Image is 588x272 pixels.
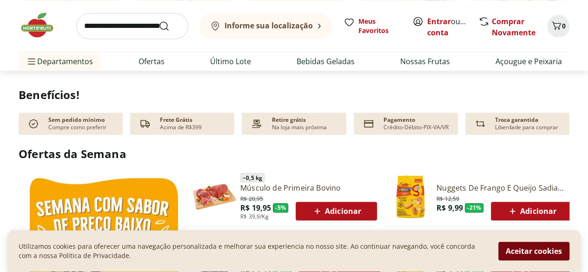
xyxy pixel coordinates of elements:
span: - 5 % [273,203,288,212]
p: Pagamento [383,116,415,124]
input: search [76,13,188,39]
h2: Ofertas da Semana [19,146,569,162]
button: Adicionar [491,202,572,220]
img: truck [138,116,152,131]
span: R$ 20,95 [240,193,263,203]
a: Açougue e Peixaria [496,56,562,67]
span: - 21 % [465,203,483,212]
h2: Benefícios! [19,88,569,101]
img: card [361,116,376,131]
b: Informe sua localização [225,20,313,31]
a: Nuggets De Frango E Queijo Sadia 300G [436,183,572,193]
span: Meus Favoritos [358,17,401,35]
button: Submit Search [159,20,181,32]
span: ou [427,16,469,38]
span: R$ 19,95 [240,203,271,213]
span: Departamentos [26,50,93,73]
a: Último Lote [210,56,251,67]
p: Utilizamos cookies para oferecer uma navegação personalizada e melhorar sua experiencia no nosso ... [19,242,487,261]
span: ~ 0,5 kg [240,173,264,182]
span: R$ 39,9/Kg [240,213,269,220]
p: Na loja mais próxima [271,124,326,131]
a: Comprar Novamente [492,16,535,38]
a: Criar conta [427,16,478,38]
img: payment [249,116,264,131]
img: check [26,116,41,131]
p: Compre como preferir [48,124,106,131]
button: Adicionar [296,202,377,220]
a: Músculo de Primeira Bovino [240,183,377,193]
span: R$ 12,59 [436,193,459,203]
a: Nossas Frutas [400,56,450,67]
a: Entrar [427,16,451,27]
p: Retire grátis [271,116,305,124]
p: Acima de R$399 [160,124,202,131]
button: Aceitar cookies [498,242,569,261]
span: 0 [562,21,566,30]
span: Adicionar [311,206,361,217]
button: Informe sua localização [199,13,332,39]
p: Liberdade para comprar [495,124,558,131]
p: Troca garantida [495,116,538,124]
p: Frete Grátis [160,116,192,124]
button: Menu [26,50,37,73]
img: Músculo de Primeira Bovino [192,174,237,219]
span: Adicionar [507,206,556,217]
p: Crédito-Débito-PIX-VA/VR [383,124,449,131]
a: Meus Favoritos [344,17,401,35]
img: Nuggets de Frango e Queijo Sadia 300g [388,174,433,219]
button: Carrinho [547,15,569,37]
a: Bebidas Geladas [297,56,355,67]
a: Ofertas [139,56,165,67]
img: Devolução [473,116,488,131]
img: Hortifruti [19,11,65,39]
span: R$ 9,99 [436,203,463,213]
p: Sem pedido mínimo [48,116,105,124]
